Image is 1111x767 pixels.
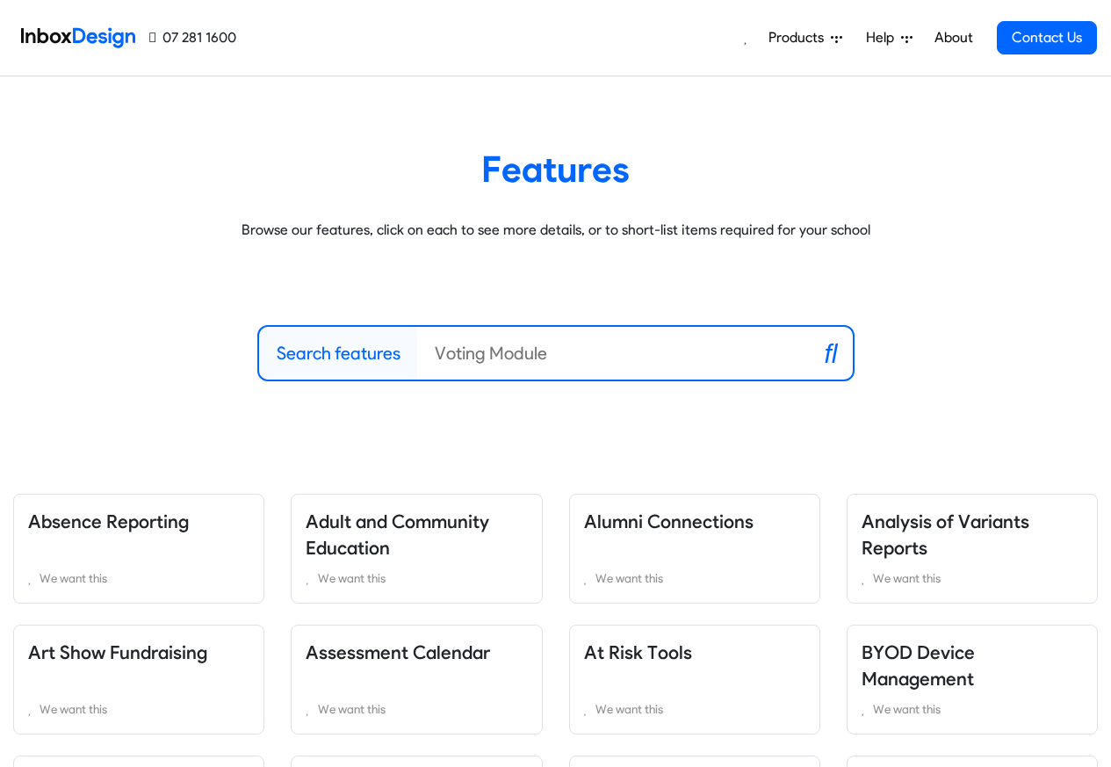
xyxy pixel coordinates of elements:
a: Help [859,20,920,55]
p: Browse our features, click on each to see more details, or to short-list items required for your ... [26,220,1085,241]
div: Assessment Calendar [278,625,555,734]
span: We want this [595,571,663,585]
a: Art Show Fundraising [28,641,207,663]
a: At Risk Tools [584,641,692,663]
span: We want this [873,702,941,716]
a: About [929,20,978,55]
div: Alumni Connections [556,494,833,604]
a: We want this [306,698,527,720]
div: Analysis of Variants Reports [833,494,1111,604]
label: Search features [277,340,400,366]
div: BYOD Device Management [833,625,1111,734]
a: Assessment Calendar [306,641,490,663]
a: We want this [28,568,249,589]
a: We want this [862,568,1083,589]
span: We want this [595,702,663,716]
span: We want this [40,571,107,585]
a: Analysis of Variants Reports [862,510,1029,559]
span: We want this [873,571,941,585]
a: BYOD Device Management [862,641,975,690]
a: Adult and Community Education [306,510,489,559]
a: We want this [862,698,1083,720]
input: Voting Module [417,327,811,380]
div: At Risk Tools [556,625,833,734]
a: Absence Reporting [28,510,189,532]
a: Contact Us [997,21,1097,54]
span: Help [866,27,901,48]
span: Products [768,27,831,48]
a: We want this [584,568,805,589]
a: Alumni Connections [584,510,754,532]
a: We want this [306,568,527,589]
span: We want this [40,702,107,716]
span: We want this [318,571,386,585]
a: Products [761,20,849,55]
a: We want this [28,698,249,720]
span: We want this [318,702,386,716]
a: We want this [584,698,805,720]
a: 07 281 1600 [149,27,236,48]
div: Adult and Community Education [278,494,555,604]
heading: Features [26,147,1085,192]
